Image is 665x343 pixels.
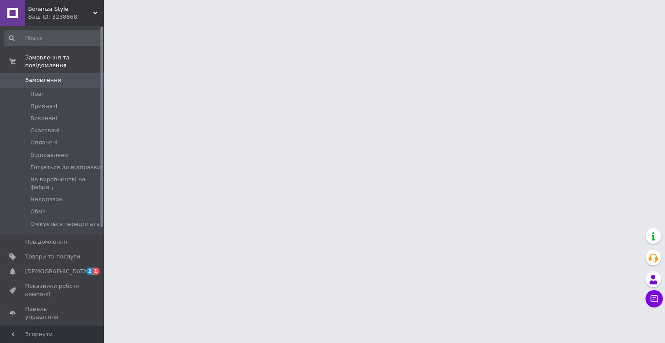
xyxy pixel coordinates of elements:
[30,196,63,203] span: Недодзвон
[30,127,60,134] span: Скасовані
[30,139,58,147] span: Оплачені
[30,90,43,98] span: Нові
[25,238,67,246] span: Повідомлення
[25,305,80,321] span: Панель управління
[30,220,100,228] span: Очікується передплата
[25,76,61,84] span: Замовлення
[86,268,93,275] span: 2
[30,114,57,122] span: Виконані
[28,13,104,21] div: Ваш ID: 3238868
[4,30,102,46] input: Пошук
[25,268,89,275] span: [DEMOGRAPHIC_DATA]
[30,208,48,216] span: Обмін
[25,253,80,261] span: Товари та послуги
[30,176,101,191] span: На виробництві на фабриці
[25,54,104,69] span: Замовлення та повідомлення
[28,5,93,13] span: Bonanza Style
[646,290,663,307] button: Чат з покупцем
[30,102,57,110] span: Прийняті
[30,163,101,171] span: Готується до відправки
[93,268,100,275] span: 1
[30,151,68,159] span: Відправлено
[25,282,80,298] span: Показники роботи компанії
